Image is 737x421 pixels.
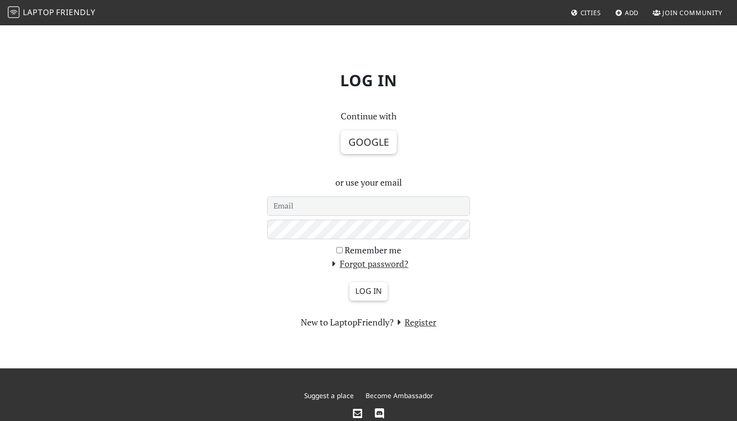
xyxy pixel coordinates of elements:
a: Suggest a place [304,391,354,400]
a: Register [394,316,437,328]
button: Google [341,131,397,154]
section: New to LaptopFriendly? [267,315,470,329]
img: LaptopFriendly [8,6,19,18]
a: Add [611,4,643,21]
span: Laptop [23,7,55,18]
a: Forgot password? [329,258,408,269]
span: Join Community [662,8,722,17]
label: Remember me [345,243,401,257]
input: Log in [349,282,388,301]
p: or use your email [267,175,470,190]
p: Continue with [267,109,470,123]
span: Add [625,8,639,17]
input: Email [267,196,470,216]
span: Cities [581,8,601,17]
h1: Log in [47,63,690,97]
a: Become Ambassador [366,391,433,400]
a: Join Community [649,4,726,21]
span: Friendly [56,7,95,18]
a: Cities [567,4,605,21]
a: LaptopFriendly LaptopFriendly [8,4,96,21]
